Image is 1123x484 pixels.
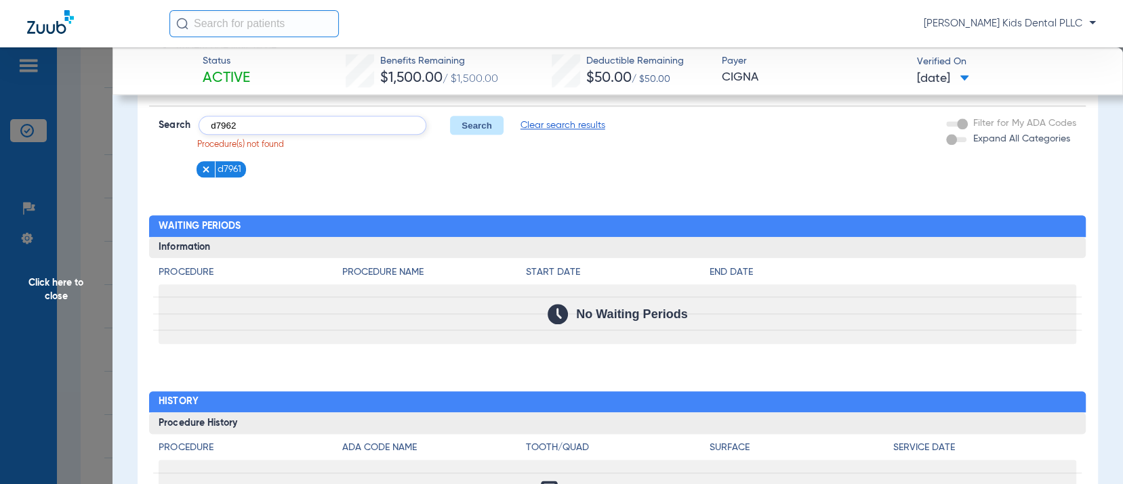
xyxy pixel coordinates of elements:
img: Calendar [548,304,568,324]
span: d7961 [218,162,241,176]
app-breakdown-title: Procedure [159,265,342,284]
iframe: Chat Widget [1055,419,1123,484]
p: Procedure(s) not found [197,139,605,152]
span: Expand All Categories [973,134,1070,144]
span: / $1,500.00 [443,74,498,85]
h4: Surface [710,441,893,455]
span: Payer [721,54,905,68]
span: [PERSON_NAME] Kids Dental PLLC [924,17,1096,30]
span: Deductible Remaining [586,54,684,68]
app-breakdown-title: Tooth/Quad [526,441,710,460]
span: Active [203,69,250,88]
input: Search by ADA code or keyword… [199,116,426,135]
app-breakdown-title: End Date [710,265,1077,284]
img: x.svg [201,164,211,174]
h3: Information [149,237,1086,259]
h2: Waiting Periods [149,215,1086,237]
app-breakdown-title: Procedure Name [342,265,526,284]
span: $1,500.00 [380,71,443,85]
h3: Procedure History [149,412,1086,434]
span: No Waiting Periods [576,307,687,321]
span: Clear search results [520,118,605,132]
h4: Procedure Name [342,265,526,280]
span: / $50.00 [632,74,670,84]
span: Verified On [917,55,1101,69]
span: Search [159,118,190,132]
h4: Service Date [893,441,1076,455]
img: Search Icon [176,18,188,30]
app-breakdown-title: Procedure [159,441,342,460]
span: $50.00 [586,71,632,85]
span: CIGNA [721,69,905,86]
app-breakdown-title: ADA Code Name [342,441,526,460]
h4: End Date [710,265,1077,280]
span: [DATE] [917,70,969,87]
h4: Procedure [159,265,342,280]
h4: Procedure [159,441,342,455]
app-breakdown-title: Service Date [893,441,1076,460]
span: Status [203,54,250,68]
button: Search [450,116,504,135]
h4: ADA Code Name [342,441,526,455]
img: Zuub Logo [27,10,74,34]
h2: History [149,391,1086,413]
label: Filter for My ADA Codes [971,116,1076,131]
app-breakdown-title: Start Date [526,265,710,284]
app-breakdown-title: Surface [710,441,893,460]
h4: Tooth/Quad [526,441,710,455]
input: Search for patients [169,10,339,37]
h4: Start Date [526,265,710,280]
span: Benefits Remaining [380,54,498,68]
